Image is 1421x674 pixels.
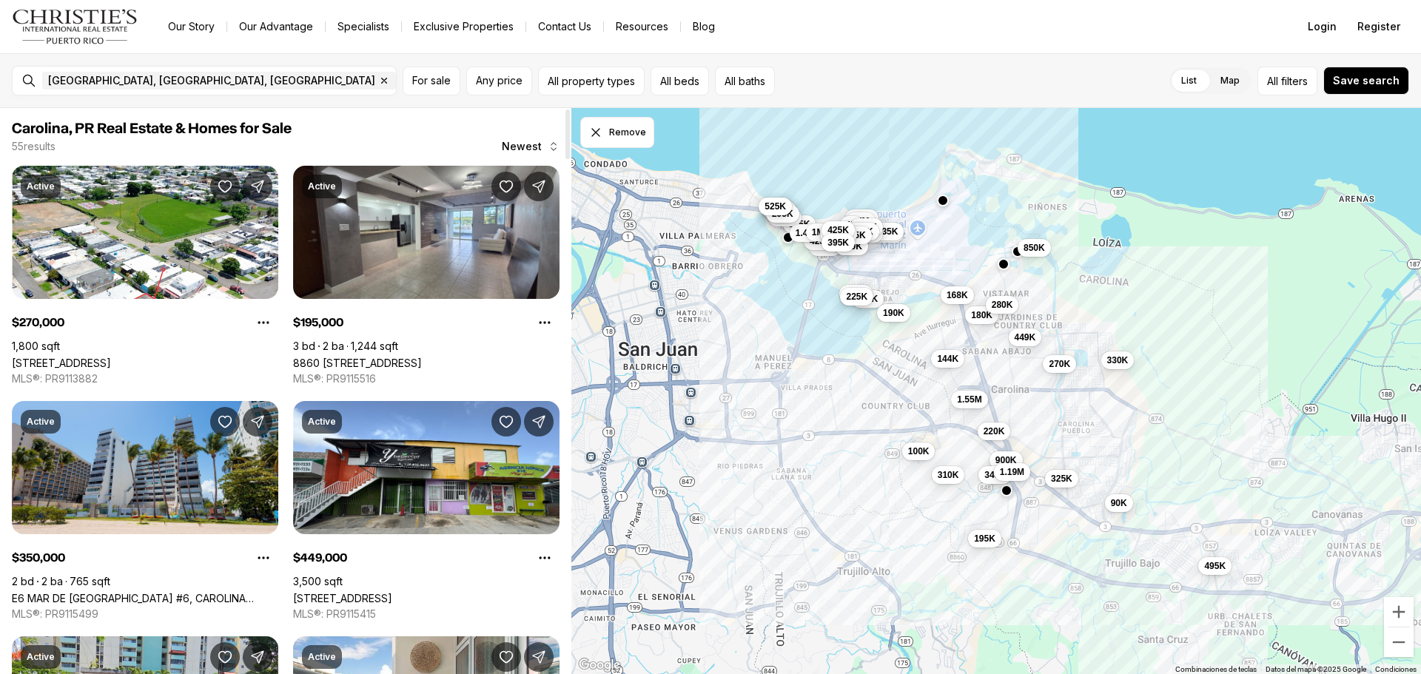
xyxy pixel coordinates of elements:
label: Map [1209,67,1252,94]
button: Newest [493,132,568,161]
span: All [1267,73,1278,89]
button: Share Property [524,642,554,672]
button: 220K [978,422,1011,440]
button: Contact Us [526,16,603,37]
button: 168K [941,286,974,304]
span: [GEOGRAPHIC_DATA], [GEOGRAPHIC_DATA], [GEOGRAPHIC_DATA] [48,75,375,87]
button: Property options [530,308,560,337]
span: Carolina, PR Real Estate & Homes for Sale [12,121,292,136]
span: 850K [1024,242,1045,254]
button: Save Property: Calle 26 S7 [210,172,240,201]
button: All baths [715,67,775,95]
button: Any price [466,67,532,95]
a: Our Story [156,16,226,37]
button: 270K [1043,355,1076,373]
span: 235K [852,226,873,237]
a: Specialists [326,16,401,37]
button: 90K [1105,494,1133,512]
span: Newest [502,141,542,152]
button: All beds [651,67,709,95]
button: Save Property: 8860 PASEO DEL REY #H-102 [491,172,521,201]
button: 195K [968,530,1001,547]
button: 425K [822,221,855,239]
button: Property options [249,308,278,337]
span: 144K [937,353,958,365]
span: 900K [995,454,1017,466]
button: 15M [846,212,875,230]
p: 55 results [12,141,56,152]
span: 90K [1111,497,1127,509]
button: 180K [965,306,998,324]
button: Login [1299,12,1346,41]
button: Share Property [243,642,272,672]
button: Save Property: A13 GALICIA AVE., CASTELLANA GARDENS DEV. [491,407,521,437]
a: Exclusive Properties [402,16,525,37]
button: 330K [1101,351,1135,369]
button: 190K [877,304,910,322]
span: Save search [1333,75,1400,87]
button: 1.55M [951,391,987,408]
button: 280K [986,296,1019,314]
span: Any price [476,75,523,87]
button: 1M [806,223,830,241]
span: 100K [908,445,930,457]
button: 235K [846,223,879,240]
button: 395K [822,234,855,252]
button: 310K [932,466,965,484]
button: 900K [990,451,1023,469]
span: 220K [984,425,1005,437]
a: Blog [681,16,727,37]
button: 1.05M [820,225,856,243]
p: Active [308,651,336,663]
button: Share Property [524,172,554,201]
span: Login [1308,21,1337,33]
button: Dismiss drawing [580,117,654,148]
span: 195K [974,533,995,545]
span: 4M [846,219,859,231]
span: 295K [772,208,793,220]
button: 850K [1018,239,1051,257]
button: Save search [1323,67,1409,95]
span: 355K [844,229,866,241]
button: Property options [530,543,560,573]
span: 280K [992,299,1013,311]
a: Our Advantage [227,16,325,37]
button: Save Property: E6 MAR DE ISLA VERDE #6 [210,407,240,437]
button: 340K [978,466,1012,484]
span: 395K [827,237,849,249]
p: Active [27,181,55,192]
span: For sale [412,75,451,87]
p: Active [308,416,336,428]
button: 535K [871,223,904,240]
p: Active [27,416,55,428]
span: 1.19M [1000,466,1024,478]
button: 100K [902,442,935,460]
span: 425K [856,221,877,233]
a: Calle 26 S7, CAROLINA PR, 00983 [12,357,111,369]
button: 355K [839,226,872,244]
button: For sale [403,67,460,95]
span: 15M [852,215,869,227]
span: Register [1357,21,1400,33]
span: 1M [812,226,824,238]
button: 449K [1009,328,1042,346]
button: Share Property [243,172,272,201]
label: List [1169,67,1209,94]
button: 1.4M [790,224,822,242]
span: 425K [827,224,849,236]
button: Register [1348,12,1409,41]
span: 1.4M [796,227,816,239]
span: 559K [841,240,862,252]
button: 525K [759,198,792,215]
button: Share Property [524,407,554,437]
span: 225K [851,212,873,224]
span: 180K [971,309,992,321]
button: 4M [840,216,864,234]
img: logo [12,9,138,44]
a: Resources [604,16,680,37]
span: 310K [938,469,959,481]
a: 8860 PASEO DEL REY #H-102, CAROLINA PR, 00987 [293,357,422,369]
button: All property types [538,67,645,95]
button: Share Property [243,407,272,437]
span: 168K [947,289,968,301]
